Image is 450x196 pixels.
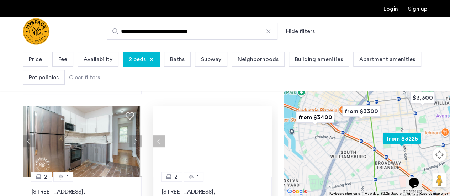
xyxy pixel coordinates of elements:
span: Subway [201,55,221,64]
span: Baths [170,55,185,64]
a: Login [383,6,398,12]
a: Terms (opens in new tab) [406,191,415,196]
iframe: chat widget [406,168,429,189]
span: Pet policies [29,73,59,82]
button: Previous apartment [153,135,165,147]
button: Show or hide filters [286,27,315,36]
span: Price [29,55,42,64]
input: Apartment Search [107,23,277,40]
span: Building amenities [295,55,343,64]
span: Map data ©2025 Google [364,192,402,195]
span: Fee [58,55,67,64]
div: from $3225 [380,131,424,147]
span: 2 [174,173,178,181]
img: Google [285,187,309,196]
button: Previous apartment [23,135,35,147]
button: Next apartment [129,135,142,147]
a: Registration [408,6,427,12]
a: Open this area in Google Maps (opens a new window) [285,187,309,196]
img: logo [23,18,49,45]
div: $3,300 [407,90,438,106]
a: Cazamio Logo [23,18,49,45]
div: Clear filters [69,73,100,82]
span: Neighborhoods [238,55,279,64]
span: 1 [197,173,199,181]
button: Drag Pegman onto the map to open Street View [432,173,446,187]
button: Map camera controls [432,148,446,162]
span: 2 beds [129,55,146,64]
span: Apartment amenities [359,55,415,64]
span: Availability [84,55,112,64]
button: Keyboard shortcuts [329,191,360,196]
span: 1 [67,173,69,181]
div: from $3400 [293,109,337,125]
span: 2 [44,173,47,181]
div: from $3300 [339,103,383,119]
img: 1990_638268441395725719.png [23,106,140,177]
a: Report a map error [419,191,448,196]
